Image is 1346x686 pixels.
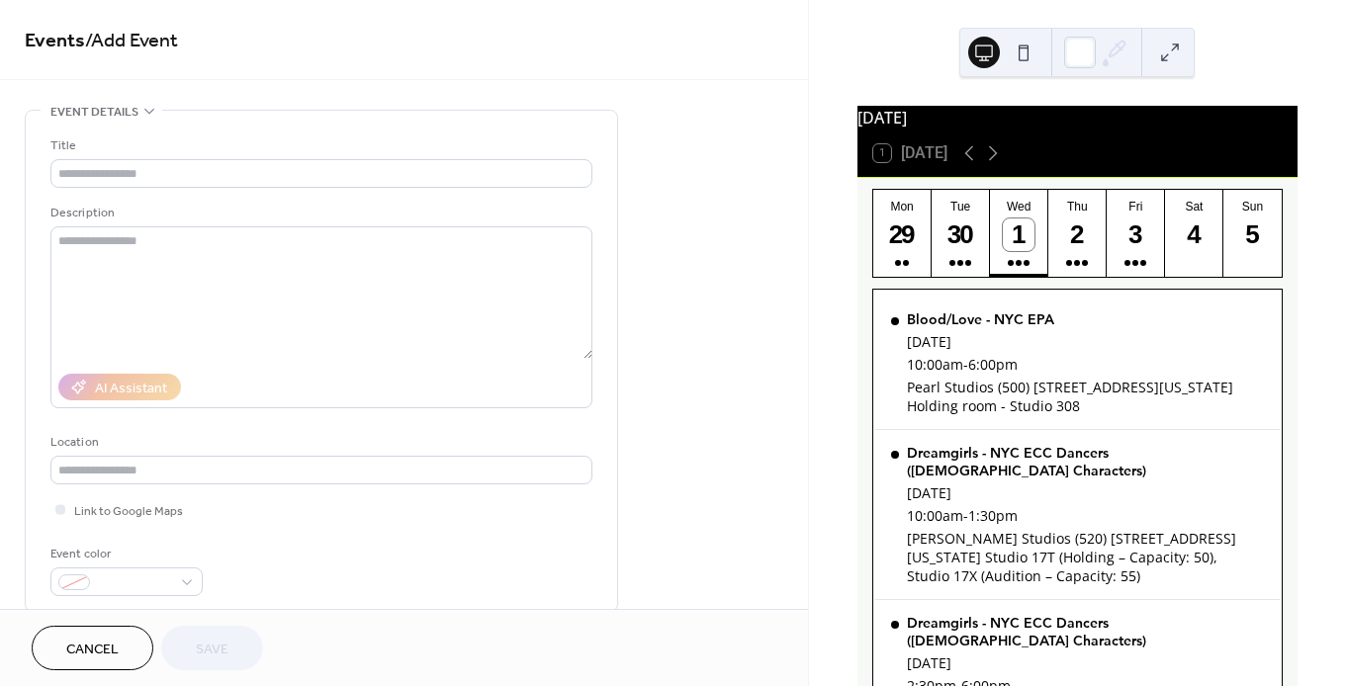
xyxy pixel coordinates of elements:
div: Thu [1054,200,1101,214]
button: Mon29 [873,190,932,277]
div: 1 [1003,218,1035,251]
span: - [963,355,968,374]
div: 29 [886,218,919,251]
div: Pearl Studios (500) [STREET_ADDRESS][US_STATE] Holding room - Studio 308 [907,378,1263,415]
span: 6:00pm [968,355,1018,374]
div: 30 [944,218,977,251]
a: Events [25,22,85,60]
span: Link to Google Maps [74,501,183,522]
div: [PERSON_NAME] Studios (520) [STREET_ADDRESS][US_STATE] Studio 17T (Holding – Capacity: 50), Studi... [907,529,1263,585]
button: Wed1 [990,190,1048,277]
span: 10:00am [907,355,963,374]
button: Sun5 [1223,190,1282,277]
button: Sat4 [1165,190,1223,277]
div: [DATE] [907,483,1263,502]
div: 3 [1120,218,1152,251]
div: 5 [1236,218,1269,251]
span: Cancel [66,640,119,660]
span: - [963,506,968,525]
div: Sun [1229,200,1276,214]
div: Description [50,203,588,223]
div: Dreamgirls - NYC ECC Dancers ([DEMOGRAPHIC_DATA] Characters) [907,444,1263,479]
div: Event color [50,544,199,564]
div: [DATE] [857,106,1298,129]
div: 2 [1061,218,1094,251]
button: Fri3 [1107,190,1165,277]
div: Blood/Love - NYC EPA [907,310,1263,328]
div: Location [50,432,588,453]
div: [DATE] [907,332,1263,351]
div: Sat [1171,200,1217,214]
span: Event details [50,102,138,123]
div: Tue [938,200,984,214]
span: 10:00am [907,506,963,525]
div: Dreamgirls - NYC ECC Dancers ([DEMOGRAPHIC_DATA] Characters) [907,614,1263,649]
span: / Add Event [85,22,178,60]
button: Cancel [32,626,153,670]
button: Thu2 [1048,190,1107,277]
span: 1:30pm [968,506,1018,525]
div: Title [50,135,588,156]
div: Wed [996,200,1042,214]
div: Mon [879,200,926,214]
div: 4 [1178,218,1211,251]
button: Tue30 [932,190,990,277]
div: Fri [1113,200,1159,214]
div: [DATE] [907,653,1263,672]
